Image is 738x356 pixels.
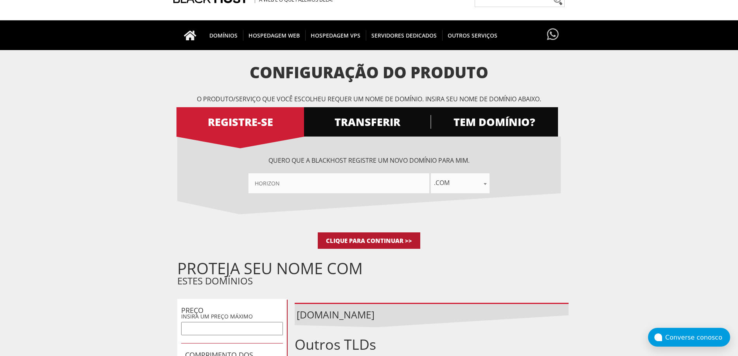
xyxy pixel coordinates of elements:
font: SERVIDORES DEDICADOS [371,32,437,39]
font: O produto/serviço que você escolheu requer um nome de domínio. Insira seu nome de domínio abaixo. [197,95,541,103]
font: INSIRA UM PREÇO MÁXIMO [181,313,253,320]
a: HOSPEDAGEM VPS [305,20,366,50]
a: Tem dúvidas? [545,20,561,49]
font: OUTROS SERVIÇOS [448,32,497,39]
font: Converse conosco [665,334,722,341]
font: PREÇO [181,306,203,315]
a: SERVIDORES DEDICADOS [366,20,443,50]
font: Quero que a BlackHOST registre um novo domínio para mim. [268,156,470,165]
font: Configuração do produto [250,61,488,83]
font: HOSPEDAGEM WEB [248,32,300,39]
a: HOSPEDAGEM WEB [243,20,306,50]
a: TRANSFERIR [303,107,431,137]
font: Outros TLDs [295,335,376,354]
a: OUTROS SERVIÇOS [442,20,503,50]
font: [DOMAIN_NAME] [297,308,374,321]
a: TEM DOMÍNIO? [430,107,558,137]
font: ESTES DOMÍNIOS [177,274,253,287]
font: DOMÍNIOS [209,32,238,39]
font: REGISTRE-SE [208,115,273,129]
font: TRANSFERIR [335,115,400,129]
button: Converse conosco [648,328,730,347]
span: .com [431,173,490,193]
font: .com [434,178,450,187]
a: DOMÍNIOS [204,20,243,50]
font: PROTEJA SEU NOME COM [177,257,363,279]
span: .com [431,177,490,188]
font: HOSPEDAGEM VPS [311,32,360,39]
input: Clique para continuar >> [318,232,420,249]
font: TEM DOMÍNIO? [454,115,535,129]
a: REGISTRE-SE [176,107,304,137]
a: Ir para a página inicial [176,20,204,50]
